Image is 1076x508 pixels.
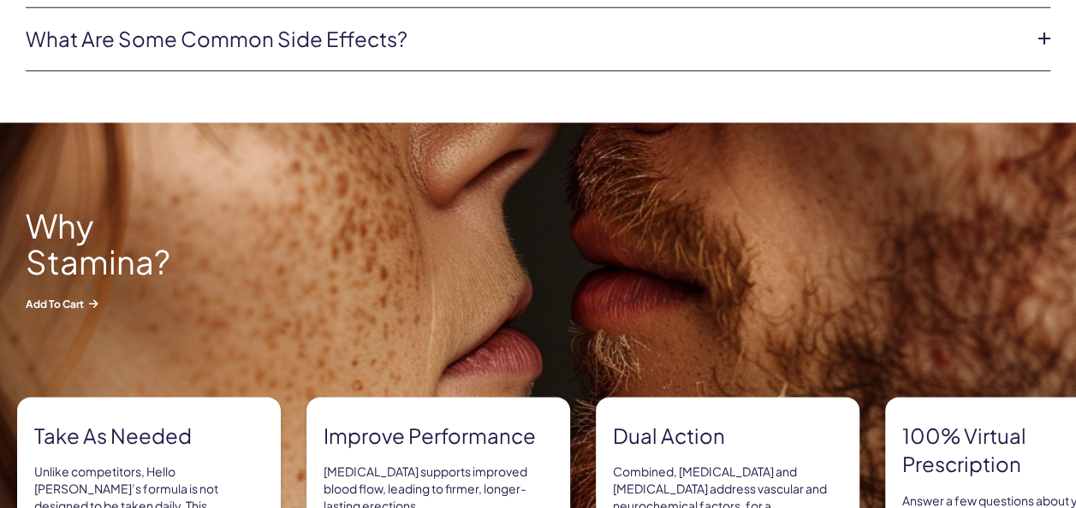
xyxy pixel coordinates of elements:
[613,422,842,451] strong: Dual Action
[26,208,231,280] h2: Why Stamina?
[26,25,1023,54] a: What are some common side effects?
[34,422,264,451] strong: Take As needed
[324,422,553,451] strong: Improve Performance
[26,297,231,311] span: Add to Cart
